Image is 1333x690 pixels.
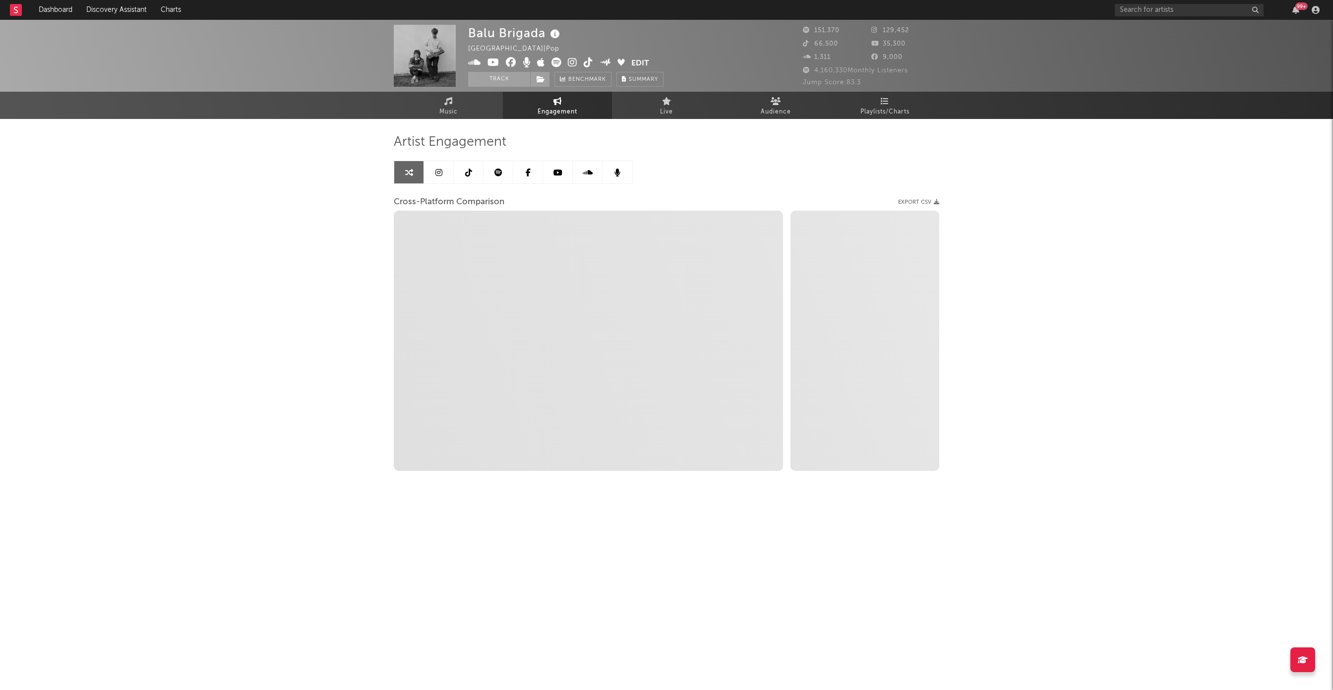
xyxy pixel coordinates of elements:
[830,92,939,119] a: Playlists/Charts
[468,72,530,87] button: Track
[860,106,909,118] span: Playlists/Charts
[803,27,840,34] span: 151,370
[871,27,909,34] span: 129,452
[631,57,649,70] button: Edit
[394,136,506,148] span: Artist Engagement
[1292,6,1299,14] button: 99+
[803,67,908,74] span: 4,160,330 Monthly Listeners
[439,106,458,118] span: Music
[538,106,577,118] span: Engagement
[616,72,664,87] button: Summary
[468,25,562,41] div: Balu Brigada
[1295,2,1308,10] div: 99 +
[761,106,791,118] span: Audience
[468,43,571,55] div: [GEOGRAPHIC_DATA] | Pop
[554,72,611,87] a: Benchmark
[871,54,903,60] span: 9,000
[803,79,861,86] span: Jump Score: 83.3
[568,74,606,86] span: Benchmark
[1115,4,1264,16] input: Search for artists
[629,77,658,82] span: Summary
[503,92,612,119] a: Engagement
[394,196,504,208] span: Cross-Platform Comparison
[721,92,830,119] a: Audience
[394,92,503,119] a: Music
[660,106,673,118] span: Live
[898,199,939,205] button: Export CSV
[803,41,838,47] span: 66,500
[803,54,831,60] span: 1,311
[612,92,721,119] a: Live
[871,41,906,47] span: 35,300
